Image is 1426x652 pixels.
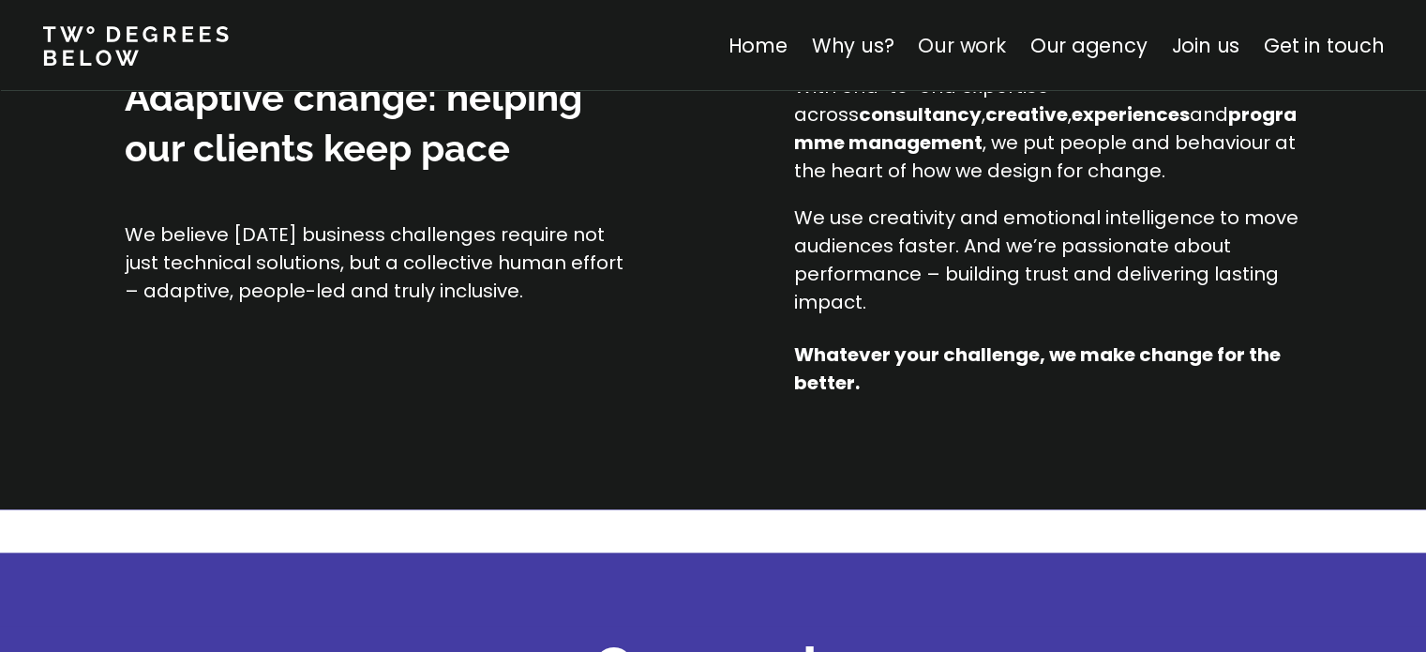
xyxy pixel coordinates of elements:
[794,204,1301,316] p: We use creativity and emotional intelligence to move audiences faster. And we’re passionate about...
[918,32,1005,59] a: Our work
[794,72,1301,185] p: With end-to-end expertise across , , and , we put people and behaviour at the heart of how we des...
[985,101,1068,128] strong: creative
[728,32,787,59] a: Home
[794,341,1284,396] strong: Whatever your challenge, we make change for the better.
[859,101,982,128] strong: consultancy
[1264,32,1384,59] a: Get in touch
[811,32,893,59] a: Why us?
[125,220,632,305] p: We believe [DATE] business challenges require not just technical solutions, but a collective huma...
[1072,101,1190,128] strong: experiences
[1029,32,1147,59] a: Our agency
[1171,32,1239,59] a: Join us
